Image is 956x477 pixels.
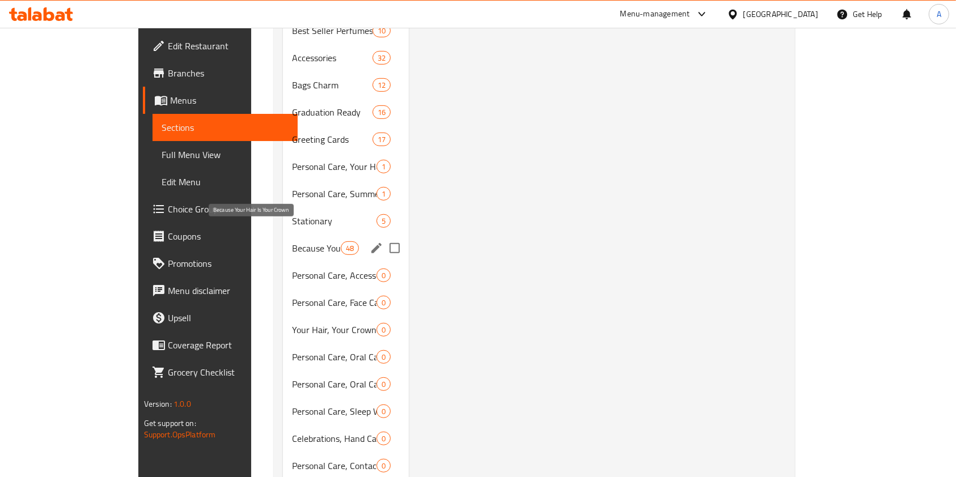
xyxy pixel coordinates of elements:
span: Coverage Report [168,338,289,352]
span: Accessories [292,51,372,65]
div: Personal Care, Face Care, Sleep Wellness0 [283,289,409,316]
div: Graduation Ready [292,105,372,119]
span: Personal Care, Sleep Wellness [292,404,377,418]
a: Menu disclaimer [143,277,298,304]
span: Menu disclaimer [168,284,289,297]
span: Grocery Checklist [168,365,289,379]
span: 0 [377,297,390,308]
a: Grocery Checklist [143,359,298,386]
span: Your Hair, Your Crown, Sleep Wellness [292,323,377,337]
div: Graduation Ready16 [283,99,409,126]
span: Greeting Cards [292,133,372,146]
span: 16 [373,107,390,118]
a: Edit Menu [153,168,298,195]
a: Edit Restaurant [143,32,298,59]
div: Celebrations, Hand Care0 [283,425,409,452]
div: [GEOGRAPHIC_DATA] [743,8,818,20]
span: Menus [170,93,289,107]
div: items [377,404,391,418]
div: Personal Care, Sleep Wellness0 [283,398,409,425]
span: Personal Care, Oral Care, Travel-Friendly / Essentials [292,350,377,364]
div: Best Seller Perfumes10 [283,17,409,44]
span: 32 [373,53,390,63]
a: Coupons [143,223,298,250]
span: Branches [168,66,289,80]
span: Choice Groups [168,202,289,216]
span: Coupons [168,229,289,243]
span: 0 [377,379,390,390]
a: Coverage Report [143,331,298,359]
span: Personal Care, Contact Lenses [292,459,377,472]
a: Branches [143,59,298,87]
div: items [377,350,391,364]
a: Upsell [143,304,298,331]
span: 0 [377,461,390,471]
span: Personal Care, Summer Vibes [292,187,377,201]
span: Personal Care, Oral Care [292,377,377,391]
div: items [373,78,391,92]
div: items [377,459,391,472]
div: items [377,160,391,173]
span: 0 [377,406,390,417]
span: Upsell [168,311,289,325]
span: 1 [377,161,390,172]
div: Because Your Hair Is Your Crown48edit [283,235,409,262]
div: Personal Care, Oral Care0 [283,370,409,398]
div: items [377,296,391,309]
div: items [377,269,391,282]
div: items [373,133,391,146]
span: 17 [373,134,390,145]
div: items [377,377,391,391]
div: Personal Care, Face Care, Sleep Wellness [292,296,377,309]
span: 0 [377,325,390,335]
span: Edit Restaurant [168,39,289,53]
div: items [377,214,391,228]
a: Full Menu View [153,141,298,168]
button: edit [368,240,385,257]
span: Edit Menu [162,175,289,189]
div: Personal Care, Oral Care, Travel-Friendly / Essentials0 [283,343,409,370]
span: 0 [377,433,390,444]
div: items [373,51,391,65]
div: items [377,187,391,201]
div: items [373,105,391,119]
span: 1 [377,189,390,199]
span: 12 [373,80,390,91]
div: Personal Care, Summer Vibes1 [283,180,409,207]
span: Because Your Hair Is Your Crown [292,241,340,255]
div: Menu-management [620,7,690,21]
div: Bags Charm12 [283,71,409,99]
div: Personal Care, Your Hair, Your Crown1 [283,153,409,180]
div: items [377,323,391,337]
div: Accessories32 [283,44,409,71]
span: Get support on: [144,416,196,431]
span: Version: [144,397,172,411]
a: Sections [153,114,298,141]
span: Sections [162,121,289,134]
div: items [341,241,359,255]
div: Personal Care, Accessories, Travel-Friendly / Essentials [292,269,377,282]
span: A [937,8,941,20]
span: 0 [377,270,390,281]
span: 48 [341,243,358,254]
span: Celebrations, Hand Care [292,432,377,445]
div: items [373,24,391,37]
span: Promotions [168,257,289,270]
div: Personal Care, Accessories, Travel-Friendly / Essentials0 [283,262,409,289]
span: 0 [377,352,390,363]
a: Choice Groups [143,195,298,223]
a: Support.OpsPlatform [144,427,216,442]
span: Personal Care, Your Hair, Your Crown [292,160,377,173]
span: Stationary [292,214,377,228]
span: Bags Charm [292,78,372,92]
div: Best Seller Perfumes [292,24,372,37]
